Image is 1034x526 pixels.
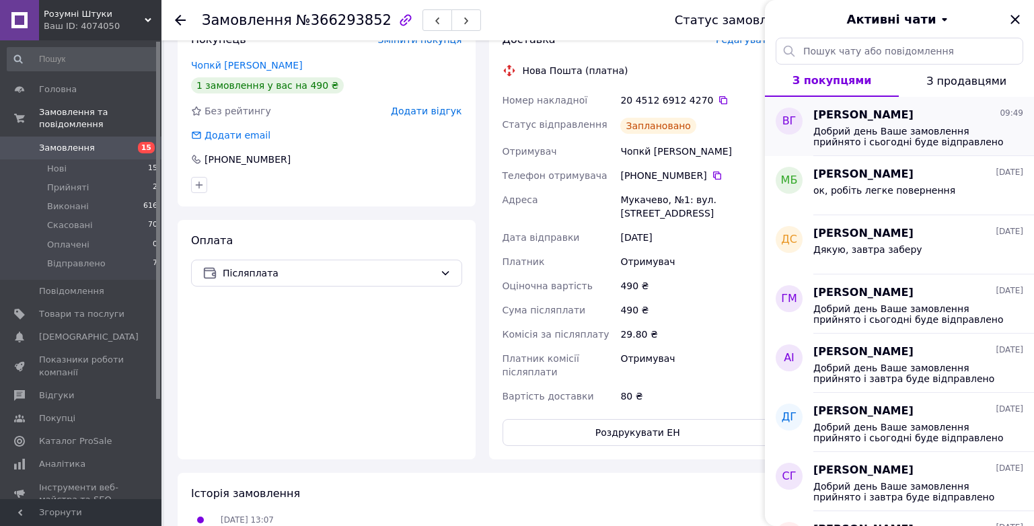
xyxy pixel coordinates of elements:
span: [DEMOGRAPHIC_DATA] [39,331,139,343]
span: Аналітика [39,458,85,470]
span: Оціночна вартість [503,280,593,291]
span: Каталог ProSale [39,435,112,447]
span: Замовлення та повідомлення [39,106,161,130]
span: АІ [784,350,795,366]
div: 1 замовлення у вас на 490 ₴ [191,77,344,93]
div: Додати email [203,128,272,142]
span: Додати відгук [391,106,461,116]
div: [PHONE_NUMBER] [203,153,292,166]
span: Показники роботи компанії [39,354,124,378]
button: ДС[PERSON_NAME][DATE]Дякую, завтра заберу [765,215,1034,274]
span: [PERSON_NAME] [813,463,914,478]
button: Роздрукувати ЕН [503,419,774,446]
span: [DATE] [996,404,1023,415]
div: Повернутися назад [175,13,186,27]
span: Номер накладної [503,95,588,106]
span: ГМ [781,291,797,307]
span: Післяплата [223,266,435,280]
div: 29.80 ₴ [618,322,776,346]
div: 490 ₴ [618,274,776,298]
div: Нова Пошта (платна) [519,64,632,77]
span: Інструменти веб-майстра та SEO [39,482,124,506]
span: Дякую, завтра заберу [813,244,922,255]
span: Телефон отримувача [503,170,607,181]
span: Платник комісії післяплати [503,353,579,377]
span: [PERSON_NAME] [813,108,914,123]
button: ВГ[PERSON_NAME]09:49Добрий день Ваше замовлення прийнято і сьогодні буде відправлено Дякуємо, що ... [765,97,1034,156]
span: №366293852 [296,12,392,28]
span: Оплата [191,234,233,247]
span: Скасовані [47,219,93,231]
button: ГМ[PERSON_NAME][DATE]Добрий день Ваше замовлення прийнято і сьогодні буде відправлено Дякуємо, що... [765,274,1034,334]
button: Активні чати [803,11,996,28]
span: Замовлення [39,142,95,154]
span: Добрий день Ваше замовлення прийнято і сьогодні буде відправлено Дякуємо, що ви з нами ❤️ [813,126,1004,147]
span: [DATE] [996,285,1023,297]
span: Історія замовлення [191,487,300,500]
span: З покупцями [792,74,872,87]
span: [DATE] [996,226,1023,237]
span: 2 [153,182,157,194]
span: Активні чати [846,11,936,28]
input: Пошук [7,47,159,71]
div: Заплановано [620,118,696,134]
span: СГ [782,469,797,484]
span: 09:49 [1000,108,1023,119]
a: Чопкй [PERSON_NAME] [191,60,303,71]
span: Відгуки [39,389,74,402]
span: З продавцями [926,75,1006,87]
span: 7 [153,258,157,270]
button: АІ[PERSON_NAME][DATE]Добрий день Ваше замовлення прийнято і завтра буде відправлено Дякуємо, що в... [765,334,1034,393]
span: Замовлення [202,12,292,28]
span: Відправлено [47,258,106,270]
span: Отримувач [503,146,557,157]
button: СГ[PERSON_NAME][DATE]Добрий день Ваше замовлення прийнято і завтра буде відправлено Дякуємо, що в... [765,452,1034,511]
span: 15 [138,142,155,153]
span: Добрий день Ваше замовлення прийнято і сьогодні буде відправлено Дякуємо, що ви з нами ❤️ [813,422,1004,443]
span: [DATE] [996,344,1023,356]
div: Мукачево, №1: вул. [STREET_ADDRESS] [618,188,776,225]
button: З покупцями [765,65,899,97]
span: Дата відправки [503,232,580,243]
span: 70 [148,219,157,231]
div: Отримувач [618,250,776,274]
span: Прийняті [47,182,89,194]
div: Ваш ID: 4074050 [44,20,161,32]
button: ДГ[PERSON_NAME][DATE]Добрий день Ваше замовлення прийнято і сьогодні буде відправлено Дякуємо, що... [765,393,1034,452]
span: [DATE] [996,167,1023,178]
div: 80 ₴ [618,384,776,408]
span: Виконані [47,200,89,213]
span: 616 [143,200,157,213]
div: Чопкй [PERSON_NAME] [618,139,776,163]
div: Статус замовлення [675,13,799,27]
span: [DATE] [996,463,1023,474]
span: Без рейтингу [205,106,271,116]
span: 0 [153,239,157,251]
span: 15 [148,163,157,175]
button: З продавцями [899,65,1034,97]
span: Адреса [503,194,538,205]
span: [PERSON_NAME] [813,344,914,360]
div: [PHONE_NUMBER] [620,169,773,182]
span: МБ [781,173,798,188]
span: Платник [503,256,545,267]
div: Додати email [190,128,272,142]
span: [DATE] 13:07 [221,515,274,525]
span: Повідомлення [39,285,104,297]
span: Розумні Штуки [44,8,145,20]
span: Покупці [39,412,75,424]
div: 490 ₴ [618,298,776,322]
span: Сума післяплати [503,305,586,315]
span: [PERSON_NAME] [813,404,914,419]
div: 20 4512 6912 4270 [620,93,773,107]
span: [PERSON_NAME] [813,285,914,301]
span: Добрий день Ваше замовлення прийнято і завтра буде відправлено Дякуємо, що ви з нами ❤️ [813,363,1004,384]
span: [PERSON_NAME] [813,226,914,241]
span: [PERSON_NAME] [813,167,914,182]
div: [DATE] [618,225,776,250]
span: Добрий день Ваше замовлення прийнято і сьогодні буде відправлено Дякуємо, що ви з нами ❤️ [813,303,1004,325]
span: Головна [39,83,77,96]
span: ДГ [782,410,797,425]
span: Статус відправлення [503,119,607,130]
input: Пошук чату або повідомлення [776,38,1023,65]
